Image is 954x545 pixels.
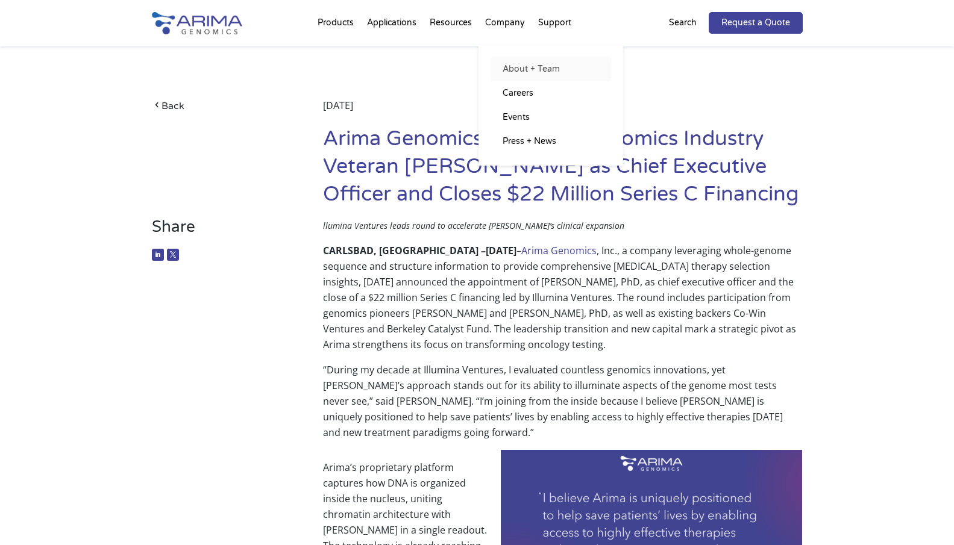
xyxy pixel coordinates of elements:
[521,244,597,257] a: Arima Genomics
[323,362,802,450] p: “During my decade at Illumina Ventures, I evaluated countless genomics innovations, yet [PERSON_N...
[152,12,242,34] img: Arima-Genomics-logo
[669,15,697,31] p: Search
[323,243,802,362] p: – , Inc., a company leveraging whole-genome sequence and structure information to provide compreh...
[491,129,611,154] a: Press + News
[323,244,486,257] b: CARLSBAD, [GEOGRAPHIC_DATA] –
[709,12,803,34] a: Request a Quote
[486,244,516,257] b: [DATE]
[323,125,802,217] h1: Arima Genomics Appoints Genomics Industry Veteran [PERSON_NAME] as Chief Executive Officer and Cl...
[323,98,802,125] div: [DATE]
[491,57,611,81] a: About + Team
[491,81,611,105] a: Careers
[491,105,611,129] a: Events
[152,217,287,246] h3: Share
[323,220,624,231] span: llumina Ventures leads round to accelerate [PERSON_NAME]’s clinical expansion
[152,98,287,114] a: Back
